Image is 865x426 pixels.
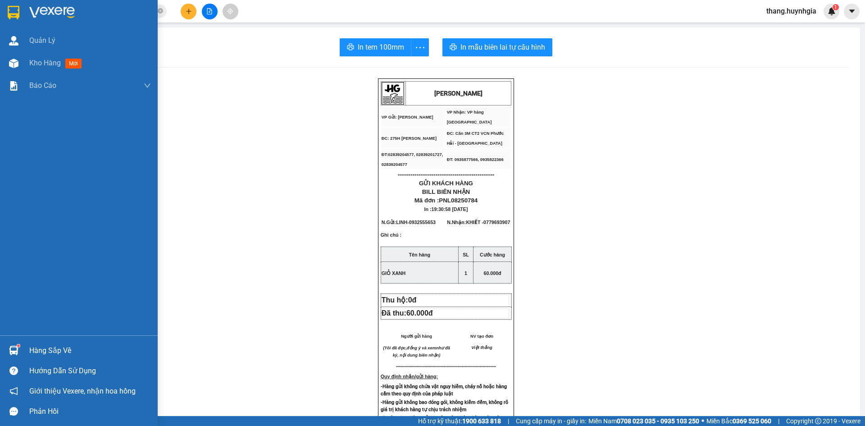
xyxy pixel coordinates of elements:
[407,220,436,225] span: -
[340,38,411,56] button: printerIn tem 100mm
[516,416,586,426] span: Cung cấp máy in - giấy in:
[466,220,510,225] span: KHIẾT -
[382,136,437,141] span: ĐC: 275H [PERSON_NAME]
[382,152,443,167] span: ĐT:02839204577, 02839201727, 02839204577
[382,296,420,304] span: Thu hộ:
[460,41,545,53] span: In mẫu biên lai tự cấu hình
[508,416,509,426] span: |
[358,41,404,53] span: In tem 100mm
[382,82,404,105] img: logo
[778,416,779,426] span: |
[447,220,510,225] span: N.Nhận:
[408,296,417,304] span: 0đ
[447,157,504,162] span: ĐT: 0935877566, 0935822366
[617,417,699,425] strong: 0708 023 035 - 0935 103 250
[409,252,430,257] strong: Tên hàng
[759,5,824,17] span: thang.huynhgia
[411,38,429,56] button: more
[844,4,860,19] button: caret-down
[483,220,510,225] span: 0779693907
[402,363,496,370] span: -----------------------------------------------
[29,344,151,357] div: Hàng sắp về
[181,4,196,19] button: plus
[411,42,428,53] span: more
[9,36,18,46] img: warehouse-icon
[422,188,470,195] span: BILL BIÊN NHẬN
[828,7,836,15] img: icon-new-feature
[439,197,478,204] span: PNL08250784
[8,6,19,19] img: logo-vxr
[202,4,218,19] button: file-add
[588,416,699,426] span: Miền Nam
[186,8,192,14] span: plus
[382,115,433,119] span: VP Gửi: [PERSON_NAME]
[733,417,771,425] strong: 0369 525 060
[434,90,483,97] strong: [PERSON_NAME]
[483,270,501,276] span: 60.000đ
[406,309,433,317] span: 60.000đ
[29,35,55,46] span: Quản Lý
[450,43,457,52] span: printer
[470,334,493,339] span: NV tạo đơn
[706,416,771,426] span: Miền Bắc
[382,309,433,317] span: Đã thu:
[381,399,508,412] strong: -Hàng gửi không bao đóng gói, không kiểm đếm, không rõ giá trị khách hàng tự chịu trách nhiệm
[9,407,18,416] span: message
[414,197,478,204] span: Mã đơn :
[29,80,56,91] span: Báo cáo
[815,418,821,424] span: copyright
[17,344,20,347] sup: 1
[396,220,407,225] span: LINH
[383,346,436,350] em: (Tôi đã đọc,đồng ý và xem
[29,59,61,67] span: Kho hàng
[223,4,238,19] button: aim
[419,180,473,187] span: GỬI KHÁCH HÀNG
[393,346,450,357] em: như đã ký, nội dung biên nhận)
[834,4,837,10] span: 1
[398,171,494,178] span: ----------------------------------------------
[471,345,492,350] span: Việt thắng
[9,387,18,395] span: notification
[29,385,136,397] span: Giới thiệu Vexere, nhận hoa hồng
[848,7,856,15] span: caret-down
[381,232,401,245] span: Ghi chú :
[442,38,552,56] button: printerIn mẫu biên lai tự cấu hình
[418,416,501,426] span: Hỗ trợ kỹ thuật:
[401,334,432,339] span: Người gửi hàng
[833,4,839,10] sup: 1
[29,405,151,418] div: Phản hồi
[9,346,18,355] img: warehouse-icon
[381,384,507,397] strong: -Hàng gửi không chứa vật nguy hiểm, cháy nổ hoặc hàng cấm theo quy định của pháp luật
[701,419,704,423] span: ⚪️
[382,270,405,276] span: GIỎ XANH
[227,8,233,14] span: aim
[464,270,467,276] span: 1
[480,252,505,257] strong: Cước hàng
[9,59,18,68] img: warehouse-icon
[9,366,18,375] span: question-circle
[409,220,436,225] span: 0932555653
[29,364,151,378] div: Hướng dẫn sử dụng
[158,7,163,16] span: close-circle
[447,110,492,124] span: VP Nhận: VP hàng [GEOGRAPHIC_DATA]
[206,8,213,14] span: file-add
[424,206,468,212] span: In :
[396,363,402,370] span: ---
[158,8,163,14] span: close-circle
[447,131,504,146] span: ĐC: Căn 3M CT2 VCN Phước Hải - [GEOGRAPHIC_DATA]
[382,220,436,225] span: N.Gửi:
[462,417,501,425] strong: 1900 633 818
[144,82,151,89] span: down
[381,374,438,379] strong: Quy định nhận/gửi hàng:
[65,59,82,69] span: mới
[463,252,469,257] strong: SL
[347,43,354,52] span: printer
[432,206,468,212] span: 19:30:58 [DATE]
[9,81,18,91] img: solution-icon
